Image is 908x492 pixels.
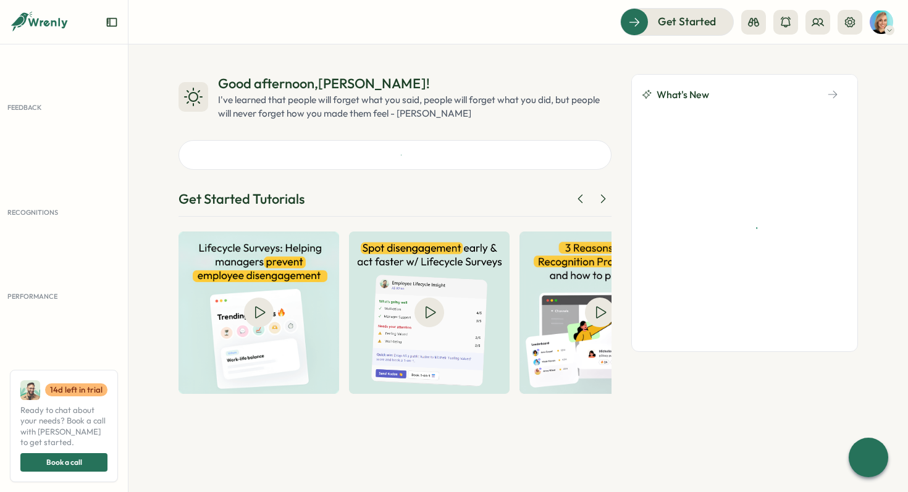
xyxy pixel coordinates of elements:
span: Get Started [658,14,716,30]
div: Get Started Tutorials [179,190,305,209]
button: Get Started [620,8,734,35]
img: Spot disengagement early & act faster with Lifecycle surveys [349,231,510,394]
div: I've learned that people will forget what you said, people will forget what you did, but people w... [218,93,612,120]
div: Good afternoon , [PERSON_NAME] ! [218,74,612,93]
span: Book a call [46,454,82,471]
img: Ali Khan [20,380,40,400]
button: Expand sidebar [106,16,118,28]
button: Book a call [20,453,107,472]
img: Sarah Sohnle [870,10,893,34]
span: What's New [657,87,709,102]
img: How to use the Wrenly AI Assistant [519,231,680,394]
a: 14d left in trial [45,383,107,397]
img: Helping managers prevent employee disengagement [179,231,339,394]
span: Ready to chat about your needs? Book a call with [PERSON_NAME] to get started. [20,405,107,448]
